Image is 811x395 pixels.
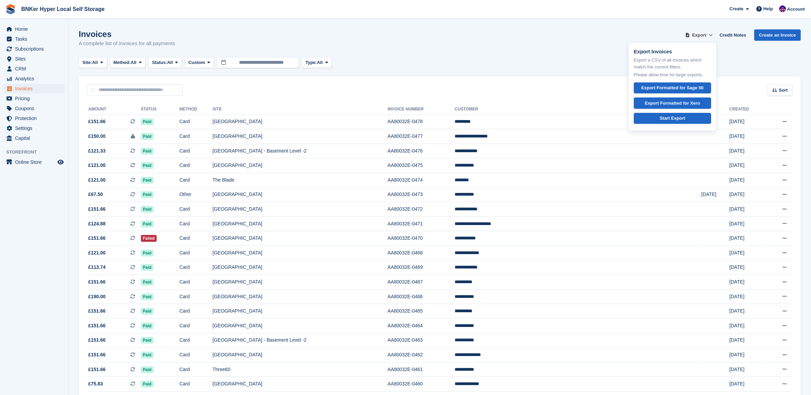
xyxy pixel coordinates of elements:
div: Export Formatted for Xero [645,100,700,107]
span: Subscriptions [15,44,56,54]
span: Paid [141,279,154,286]
td: AA80032E-0461 [388,362,455,377]
td: [GEOGRAPHIC_DATA] [212,216,388,231]
span: Failed [141,235,157,242]
span: Export [692,32,706,39]
a: menu [3,94,65,103]
span: Paid [141,352,154,358]
span: £67.50 [88,191,103,198]
span: £151.66 [88,278,106,286]
button: Export [684,29,714,41]
a: menu [3,44,65,54]
span: Paid [141,221,154,227]
span: £113.74 [88,264,106,271]
td: AA80032E-0460 [388,377,455,392]
td: [GEOGRAPHIC_DATA] [212,348,388,363]
span: Invoices [15,84,56,93]
td: AA80032E-0467 [388,275,455,290]
span: Paid [141,133,154,140]
td: [DATE] [730,115,766,129]
td: Card [180,216,213,231]
td: AA80032E-0469 [388,260,455,275]
td: AA80032E-0463 [388,333,455,348]
td: Card [180,348,213,363]
span: Custom [188,59,205,66]
span: Home [15,24,56,34]
span: £151.66 [88,118,106,125]
td: [GEOGRAPHIC_DATA] [212,304,388,319]
span: All [131,59,136,66]
span: Sort [779,87,788,94]
td: Card [180,275,213,290]
td: [DATE] [730,158,766,173]
td: AA80032E-0472 [388,202,455,217]
a: menu [3,24,65,34]
span: Account [787,6,805,13]
span: Pricing [15,94,56,103]
td: Card [180,260,213,275]
td: AA80032E-0476 [388,144,455,158]
span: Paid [141,162,154,169]
span: Type: [305,59,317,66]
span: Paid [141,191,154,198]
td: [GEOGRAPHIC_DATA] [212,260,388,275]
a: Export Formatted for Sage 50 [634,82,711,94]
span: Status: [152,59,167,66]
td: AA80032E-0470 [388,231,455,246]
td: AA80032E-0478 [388,115,455,129]
td: [GEOGRAPHIC_DATA] [212,377,388,392]
div: Export Formatted for Sage 50 [641,84,704,91]
td: AA80032E-0473 [388,187,455,202]
td: [GEOGRAPHIC_DATA] [212,187,388,202]
span: £150.00 [88,133,106,140]
span: Paid [141,118,154,125]
span: £190.00 [88,293,106,300]
td: [DATE] [730,319,766,333]
span: £151.66 [88,235,106,242]
td: [DATE] [730,231,766,246]
td: Card [180,304,213,319]
td: [DATE] [730,129,766,144]
span: Paid [141,366,154,373]
button: Site: All [79,57,107,68]
th: Method [180,104,213,115]
span: Paid [141,250,154,256]
td: [DATE] [702,187,730,202]
a: menu [3,133,65,143]
span: £124.88 [88,220,106,227]
td: Card [180,129,213,144]
td: [GEOGRAPHIC_DATA] [212,158,388,173]
a: BNKer Hyper Local Self Storage [18,3,107,15]
span: Protection [15,114,56,123]
td: Card [180,158,213,173]
td: AA80032E-0471 [388,216,455,231]
span: Help [763,5,773,12]
td: AA80032E-0475 [388,158,455,173]
td: AA80032E-0465 [388,304,455,319]
p: Please allow time for large exports. [634,71,711,78]
td: [DATE] [730,333,766,348]
span: All [167,59,173,66]
td: Card [180,246,213,261]
td: [DATE] [730,260,766,275]
td: [DATE] [730,362,766,377]
td: AA80032E-0468 [388,246,455,261]
td: [GEOGRAPHIC_DATA] - Basement Level -2 [212,333,388,348]
span: Site: [82,59,92,66]
td: [GEOGRAPHIC_DATA] [212,115,388,129]
td: [GEOGRAPHIC_DATA] [212,289,388,304]
td: AA80032E-0477 [388,129,455,144]
td: AA80032E-0466 [388,289,455,304]
td: [DATE] [730,304,766,319]
td: [GEOGRAPHIC_DATA] [212,129,388,144]
td: Card [180,231,213,246]
td: [GEOGRAPHIC_DATA] [212,275,388,290]
th: Invoice Number [388,104,455,115]
a: menu [3,104,65,113]
span: Online Store [15,157,56,167]
td: [GEOGRAPHIC_DATA] [212,319,388,333]
span: Capital [15,133,56,143]
th: Amount [87,104,141,115]
td: The Blade [212,173,388,188]
span: Tasks [15,34,56,44]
